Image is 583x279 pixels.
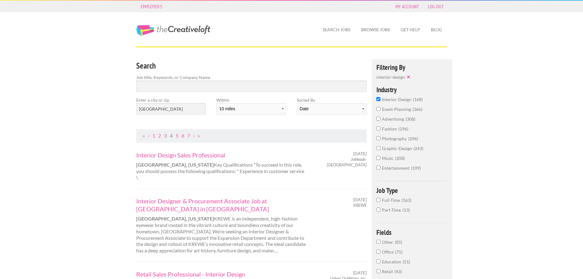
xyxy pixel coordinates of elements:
input: Education51 [376,259,380,263]
em: Jobleads-[GEOGRAPHIC_DATA] [327,156,367,167]
span: [DATE] [353,197,367,202]
span: 296 [398,126,408,131]
span: 13 [402,207,410,213]
em: KREWE [353,202,367,208]
input: photography296 [376,136,380,140]
a: Page 5 [176,133,178,138]
span: Retail [382,269,394,274]
select: Sort results by [297,103,366,115]
span: fashion [382,126,398,131]
span: 51 [403,259,410,264]
span: 199 [411,165,421,171]
span: 366 [413,107,422,112]
a: Employers [138,2,165,11]
span: [DATE] [353,151,367,156]
input: music208 [376,156,380,160]
a: Interior Design Sales Professional [136,151,306,159]
a: Get Help [396,23,425,37]
a: Page 4 [170,133,173,138]
a: Log Out [425,2,447,11]
a: The Creative Loft [136,25,210,36]
input: Other85 [376,240,380,244]
label: Within [216,97,286,103]
a: Search Jobs [318,23,355,37]
span: Office [382,249,395,254]
span: 43 [394,269,402,274]
a: Page 6 [181,133,184,138]
input: Office75 [376,250,380,254]
a: Interior Designer & Procurement Associate Job at [GEOGRAPHIC_DATA] in [GEOGRAPHIC_DATA] [136,197,306,213]
input: Search [136,81,367,92]
a: Page 3 [164,133,167,138]
input: graphic-design243 [376,146,380,150]
strong: [GEOGRAPHIC_DATA], [US_STATE] [136,162,214,168]
span: Education [382,259,403,264]
input: interior-design168 [376,97,380,101]
h4: Job Type [376,187,448,194]
label: Enter a city or zip [136,97,206,103]
a: Page 1 [152,133,155,138]
label: Job title, Keywords, or Company Name [136,74,367,81]
input: fashion296 [376,126,380,130]
span: Other [382,239,395,245]
div: KREWE is an independent, high-fashion eyewear brand rooted in the vibrant culture and boundless c... [131,197,312,254]
h3: Search [136,60,367,72]
button: ✕ [405,74,413,80]
h4: Fields [376,229,448,236]
h4: Industry [376,86,448,93]
h4: Filtering By [376,64,448,71]
input: Full-Time163 [376,198,380,202]
span: Part-Time [382,207,402,213]
span: 168 [413,97,423,102]
a: First Page [143,133,145,138]
a: Retail Sales Professional - Interior Design [136,270,306,278]
input: advertising308 [376,117,380,121]
span: 243 [413,146,423,151]
span: music [382,156,395,161]
span: 75 [395,249,402,254]
input: Part-Time13 [376,208,380,212]
a: Blog [426,23,447,37]
input: entertainment199 [376,166,380,170]
span: interior-design [376,74,405,80]
span: advertising [382,116,405,122]
span: 208 [395,156,405,161]
span: graphic-design [382,146,413,151]
strong: [GEOGRAPHIC_DATA], [US_STATE] [136,216,214,221]
span: event-planning [382,107,413,112]
input: event-planning366 [376,107,380,111]
span: 85 [395,239,402,245]
a: Browse Jobs [356,23,395,37]
span: 163 [402,198,411,203]
span: 296 [408,136,418,141]
input: Retail43 [376,269,380,273]
label: Sorted By [297,97,366,103]
a: Page 7 [187,133,190,138]
a: Previous Page [148,133,149,138]
span: photography [382,136,408,141]
a: My Account [392,2,422,11]
span: interior-design [382,97,413,102]
span: 308 [405,116,415,122]
span: [DATE] [353,270,367,276]
div: Key Qualifications "To succeed in this role, you should possess the following qualifications: " E... [131,151,312,181]
span: entertainment [382,165,411,171]
a: Last Page, Page 17 [198,133,200,138]
a: Next Page [193,133,195,138]
span: Full-Time [382,198,402,203]
a: Page 2 [158,133,161,138]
